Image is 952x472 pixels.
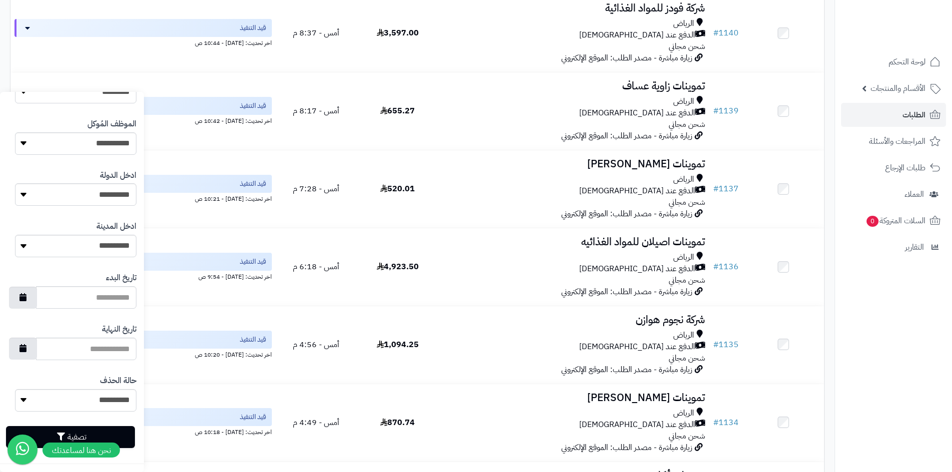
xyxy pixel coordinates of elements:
[673,96,694,107] span: الرياض
[869,134,926,148] span: المراجعات والأسئلة
[673,408,694,419] span: الرياض
[713,417,719,429] span: #
[903,108,926,122] span: الطلبات
[841,182,946,206] a: العملاء
[669,118,705,130] span: شحن مجاني
[713,27,739,39] a: #1140
[884,28,943,49] img: logo-2.png
[673,174,694,185] span: الرياض
[579,107,695,119] span: الدفع عند [DEMOGRAPHIC_DATA]
[841,156,946,180] a: طلبات الإرجاع
[96,221,136,232] label: ادخل المدينة
[561,208,692,220] span: زيارة مباشرة - مصدر الطلب: الموقع الإلكتروني
[240,23,266,33] span: قيد التنفيذ
[866,214,926,228] span: السلات المتروكة
[713,261,739,273] a: #1136
[669,274,705,286] span: شحن مجاني
[87,118,136,130] label: الموظف المُوكل
[380,183,415,195] span: 520.01
[240,101,266,111] span: قيد التنفيذ
[293,417,339,429] span: أمس - 4:49 م
[841,129,946,153] a: المراجعات والأسئلة
[713,183,739,195] a: #1137
[561,52,692,64] span: زيارة مباشرة - مصدر الطلب: الموقع الإلكتروني
[905,240,924,254] span: التقارير
[240,412,266,422] span: قيد التنفيذ
[240,335,266,345] span: قيد التنفيذ
[841,209,946,233] a: السلات المتروكة0
[713,183,719,195] span: #
[713,339,719,351] span: #
[561,364,692,376] span: زيارة مباشرة - مصدر الطلب: الموقع الإلكتروني
[867,216,879,227] span: 0
[293,261,339,273] span: أمس - 6:18 م
[14,37,272,47] div: اخر تحديث: [DATE] - 10:44 ص
[100,375,136,387] label: حالة الحذف
[442,236,705,248] h3: تموينات اصيلان للمواد الغذائيه
[240,179,266,189] span: قيد التنفيذ
[713,27,719,39] span: #
[377,27,419,39] span: 3,597.00
[673,252,694,263] span: الرياض
[579,419,695,431] span: الدفع عند [DEMOGRAPHIC_DATA]
[442,314,705,326] h3: شركة نجوم هوازن
[106,272,136,284] label: تاريخ البدء
[442,392,705,404] h3: تموينات [PERSON_NAME]
[240,257,266,267] span: قيد التنفيذ
[713,261,719,273] span: #
[6,426,135,448] button: تصفية
[669,430,705,442] span: شحن مجاني
[841,235,946,259] a: التقارير
[889,55,926,69] span: لوحة التحكم
[673,330,694,341] span: الرياض
[293,105,339,117] span: أمس - 8:17 م
[561,442,692,454] span: زيارة مباشرة - مصدر الطلب: الموقع الإلكتروني
[669,196,705,208] span: شحن مجاني
[579,185,695,197] span: الدفع عند [DEMOGRAPHIC_DATA]
[885,161,926,175] span: طلبات الإرجاع
[841,103,946,127] a: الطلبات
[100,170,136,181] label: ادخل الدولة
[293,183,339,195] span: أمس - 7:28 م
[579,263,695,275] span: الدفع عند [DEMOGRAPHIC_DATA]
[669,352,705,364] span: شحن مجاني
[561,286,692,298] span: زيارة مباشرة - مصدر الطلب: الموقع الإلكتروني
[841,50,946,74] a: لوحة التحكم
[380,105,415,117] span: 655.27
[713,105,719,117] span: #
[442,80,705,92] h3: تموينات زاوية عساف
[579,29,695,41] span: الدفع عند [DEMOGRAPHIC_DATA]
[377,339,419,351] span: 1,094.25
[905,187,924,201] span: العملاء
[377,261,419,273] span: 4,923.50
[293,27,339,39] span: أمس - 8:37 م
[579,341,695,353] span: الدفع عند [DEMOGRAPHIC_DATA]
[673,18,694,29] span: الرياض
[442,158,705,170] h3: تموينات [PERSON_NAME]
[713,105,739,117] a: #1139
[669,40,705,52] span: شحن مجاني
[713,417,739,429] a: #1134
[380,417,415,429] span: 870.74
[713,339,739,351] a: #1135
[293,339,339,351] span: أمس - 4:56 م
[442,2,705,14] h3: شركة فودز للمواد الغذائية
[561,130,692,142] span: زيارة مباشرة - مصدر الطلب: الموقع الإلكتروني
[871,81,926,95] span: الأقسام والمنتجات
[102,324,136,335] label: تاريخ النهاية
